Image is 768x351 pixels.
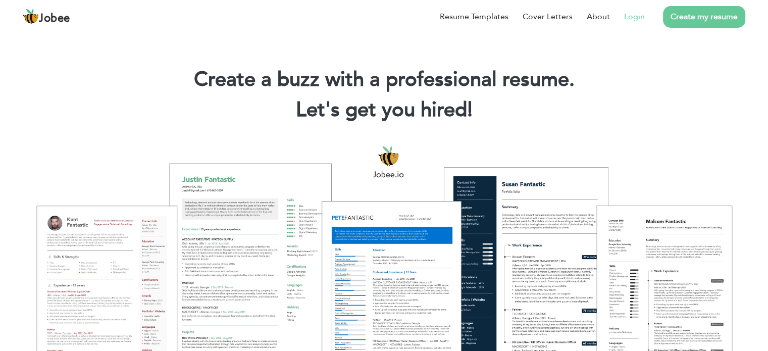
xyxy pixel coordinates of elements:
[345,96,473,124] span: get you hired!
[440,11,508,23] a: Resume Templates
[587,11,610,23] a: About
[39,13,70,24] span: Jobee
[624,11,645,23] a: Login
[23,9,39,25] img: jobee.io
[523,11,573,23] a: Cover Letters
[663,6,745,28] a: Create my resume
[468,96,472,124] span: |
[23,9,70,25] a: Jobee
[15,67,753,93] h1: Create a buzz with a professional resume.
[15,97,753,123] h2: Let's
